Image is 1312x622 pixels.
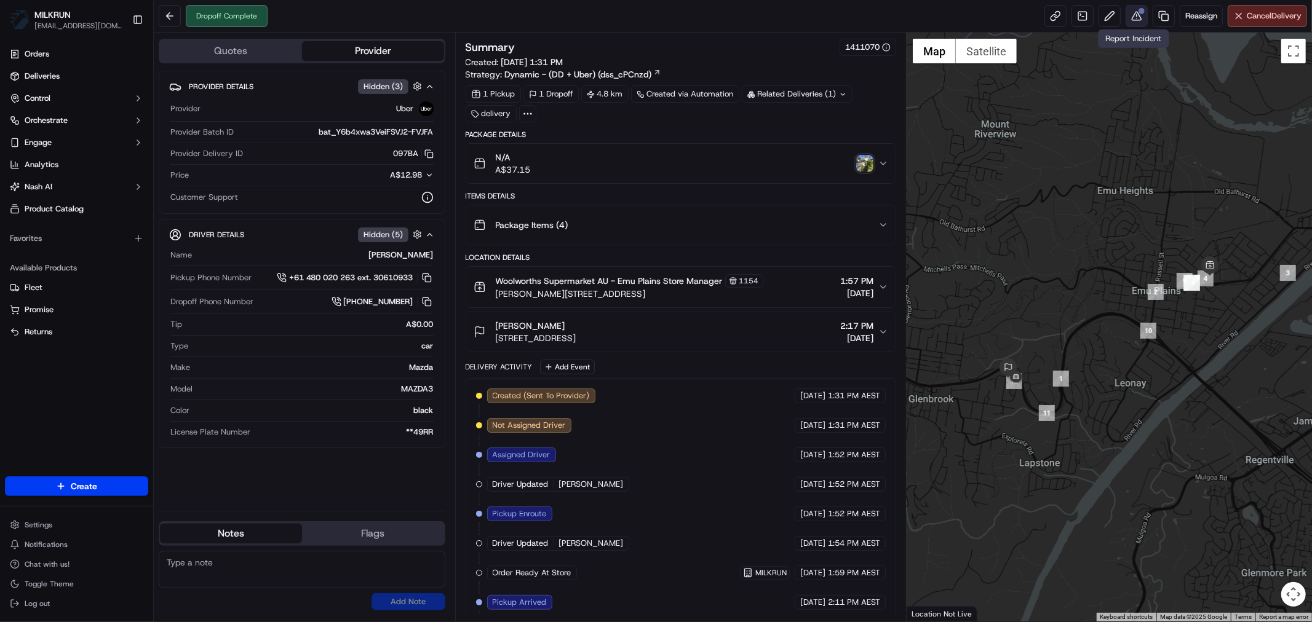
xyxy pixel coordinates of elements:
[25,599,50,608] span: Log out
[34,9,71,21] button: MILKRUN
[5,177,148,197] button: Nash AI
[828,538,880,549] span: 1:54 PM AEST
[466,68,661,81] div: Strategy:
[5,155,148,175] a: Analytics
[5,595,148,612] button: Log out
[840,320,873,332] span: 2:17 PM
[5,89,148,108] button: Control
[828,449,880,460] span: 1:52 PM AEST
[1198,270,1214,286] div: 4
[170,405,189,416] span: Color
[496,163,531,176] span: A$37.15
[910,605,950,621] img: Google
[5,575,148,592] button: Toggle Theme
[1280,265,1296,281] div: 3
[466,267,896,307] button: Woolworths Supermarket AU - Emu Plains Store Manager1154[PERSON_NAME][STREET_ADDRESS]1:57 PM[DATE]
[364,229,403,240] span: Hidden ( 5 )
[466,253,896,262] div: Location Details
[197,250,434,261] div: [PERSON_NAME]
[5,258,148,278] div: Available Products
[189,82,253,92] span: Provider Details
[170,341,188,352] span: Type
[1228,5,1307,27] button: CancelDelivery
[800,538,825,549] span: [DATE]
[845,42,891,53] button: 1411070
[5,44,148,64] a: Orders
[302,524,444,543] button: Flags
[10,10,30,30] img: MILKRUN
[493,538,549,549] span: Driver Updated
[197,384,434,395] div: MAZDA3
[189,230,244,240] span: Driver Details
[169,76,435,96] button: Provider DetailsHidden (3)
[1185,10,1217,22] span: Reassign
[493,479,549,490] span: Driver Updated
[5,229,148,248] div: Favorites
[289,272,413,283] span: +61 480 020 263 ext. 30610933
[5,516,148,533] button: Settings
[170,427,250,438] span: License Plate Number
[1039,405,1055,421] div: 11
[800,420,825,431] span: [DATE]
[25,203,84,215] span: Product Catalog
[856,155,873,172] img: photo_proof_of_delivery image
[160,524,302,543] button: Notes
[1234,613,1252,620] a: Terms (opens in new tab)
[34,21,122,31] span: [EMAIL_ADDRESS][DOMAIN_NAME]
[800,390,825,401] span: [DATE]
[5,66,148,86] a: Deliveries
[277,271,434,285] a: +61 480 020 263 ext. 30610933
[170,192,238,203] span: Customer Support
[755,568,787,578] span: MILKRUN
[1148,284,1164,300] div: 2
[907,606,977,621] div: Location Not Live
[1180,5,1223,27] button: Reassign
[493,390,590,401] span: Created (Sent To Provider)
[394,148,434,159] button: 097BA
[1281,582,1306,607] button: Map camera controls
[187,319,434,330] div: A$0.00
[195,362,434,373] div: Mazda
[25,520,52,530] span: Settings
[466,191,896,201] div: Items Details
[170,148,243,159] span: Provider Delivery ID
[25,559,70,569] span: Chat with us!
[496,151,531,163] span: N/A
[25,159,58,170] span: Analytics
[5,278,148,297] button: Fleet
[5,199,148,219] a: Product Catalog
[170,384,193,395] span: Model
[1053,371,1069,387] div: 1
[344,296,413,307] span: [PHONE_NUMBER]
[742,85,853,103] div: Related Deliveries (1)
[193,341,434,352] div: car
[501,57,563,68] span: [DATE] 1:31 PM
[505,68,652,81] span: Dynamic - (DD + Uber) (dss_cPCnzd)
[170,170,189,181] span: Price
[319,127,434,138] span: bat_Y6b4xwa3VeiFSVJ2-FVJFA
[1099,30,1169,48] div: Report Incident
[10,304,143,315] a: Promise
[25,49,49,60] span: Orders
[170,103,201,114] span: Provider
[828,420,880,431] span: 1:31 PM AEST
[631,85,739,103] a: Created via Automation
[1140,323,1156,339] div: 10
[466,130,896,140] div: Package Details
[364,81,403,92] span: Hidden ( 3 )
[1259,613,1308,620] a: Report a map error
[71,480,97,492] span: Create
[581,85,629,103] div: 4.8 km
[828,567,880,578] span: 1:59 PM AEST
[170,319,182,330] span: Tip
[170,362,190,373] span: Make
[419,101,434,116] img: uber-new-logo.jpeg
[1177,273,1193,289] div: 9
[194,405,434,416] div: black
[5,556,148,573] button: Chat with us!
[391,170,423,180] span: A$12.98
